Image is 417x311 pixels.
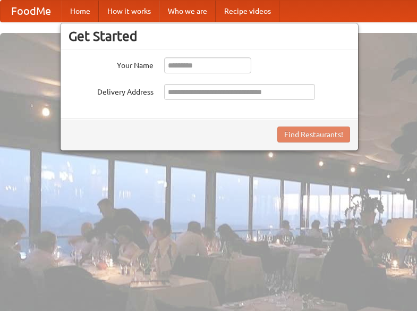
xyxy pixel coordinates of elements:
[69,28,350,44] h3: Get Started
[1,1,62,22] a: FoodMe
[99,1,159,22] a: How it works
[277,127,350,142] button: Find Restaurants!
[62,1,99,22] a: Home
[216,1,279,22] a: Recipe videos
[69,57,154,71] label: Your Name
[159,1,216,22] a: Who we are
[69,84,154,97] label: Delivery Address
